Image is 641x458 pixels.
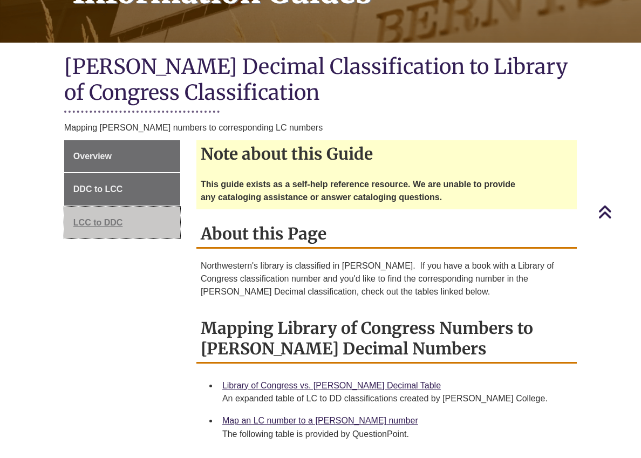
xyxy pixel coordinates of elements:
[222,416,418,425] a: Map an LC number to a [PERSON_NAME] number
[598,204,638,219] a: Back to Top
[73,184,123,194] span: DDC to LCC
[73,152,112,161] span: Overview
[196,140,577,167] h2: Note about this Guide
[64,140,180,239] div: Guide Page Menu
[73,218,123,227] span: LCC to DDC
[201,180,515,202] strong: This guide exists as a self-help reference resource. We are unable to provide any cataloging assi...
[196,315,577,364] h2: Mapping Library of Congress Numbers to [PERSON_NAME] Decimal Numbers
[222,392,568,405] div: An expanded table of LC to DD classifications created by [PERSON_NAME] College.
[64,53,577,108] h1: [PERSON_NAME] Decimal Classification to Library of Congress Classification
[201,259,572,298] p: Northwestern's library is classified in [PERSON_NAME]. If you have a book with a Library of Congr...
[64,123,323,132] span: Mapping [PERSON_NAME] numbers to corresponding LC numbers
[64,207,180,239] a: LCC to DDC
[64,173,180,206] a: DDC to LCC
[196,220,577,249] h2: About this Page
[222,381,441,390] a: Library of Congress vs. [PERSON_NAME] Decimal Table
[64,140,180,173] a: Overview
[222,428,568,441] div: The following table is provided by QuestionPoint.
